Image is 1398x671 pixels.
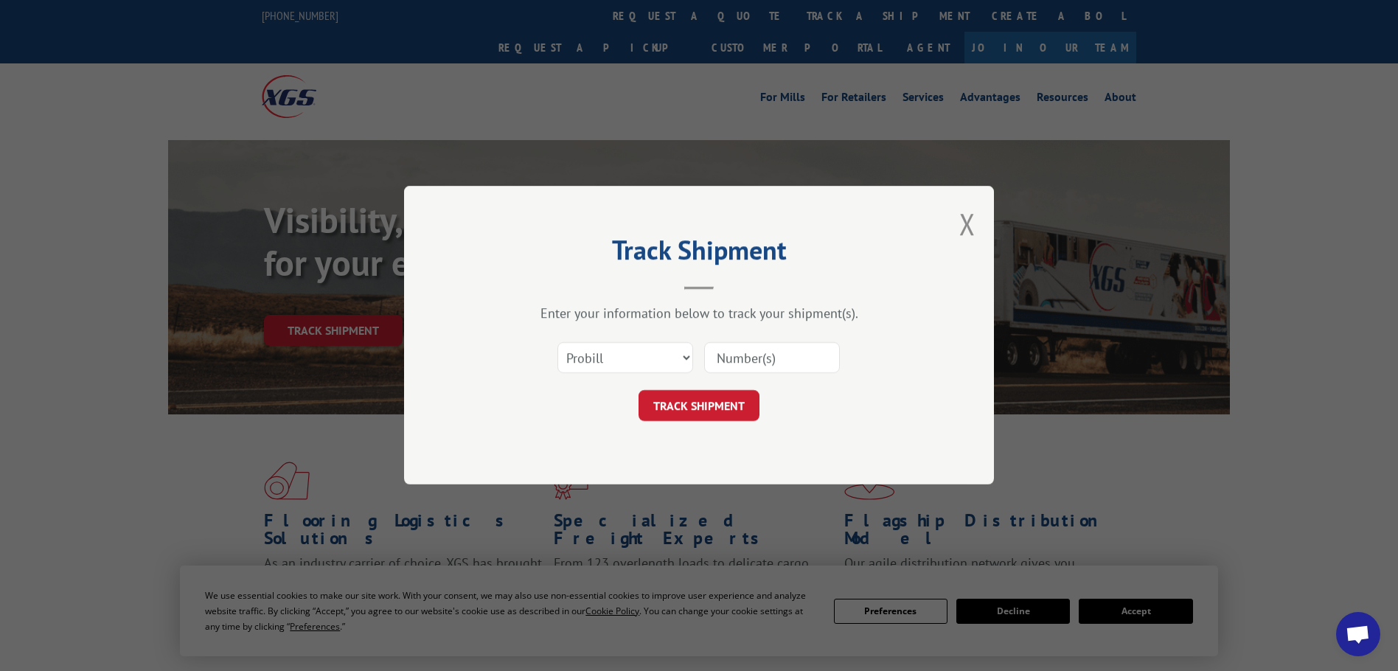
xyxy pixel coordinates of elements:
div: Enter your information below to track your shipment(s). [478,305,920,322]
input: Number(s) [704,343,840,374]
button: Close modal [959,204,976,243]
button: TRACK SHIPMENT [639,391,759,422]
div: Open chat [1336,612,1380,656]
h2: Track Shipment [478,240,920,268]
